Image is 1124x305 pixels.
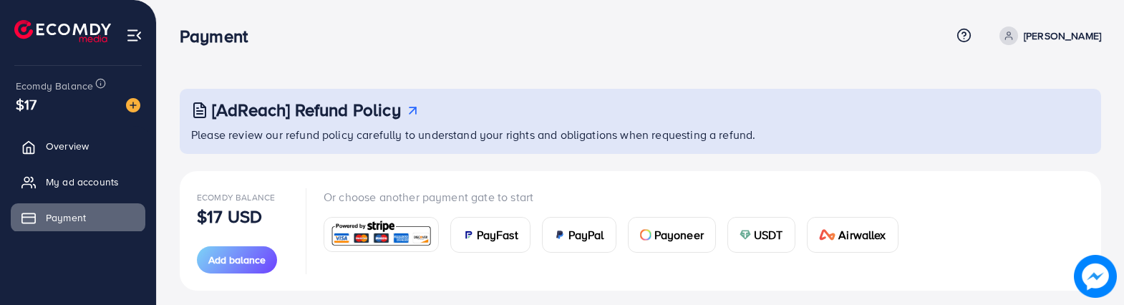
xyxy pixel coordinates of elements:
[324,188,910,205] p: Or choose another payment gate to start
[126,27,142,44] img: menu
[16,79,93,93] span: Ecomdy Balance
[11,168,145,196] a: My ad accounts
[180,26,259,47] h3: Payment
[838,226,886,243] span: Airwallex
[11,132,145,160] a: Overview
[542,217,616,253] a: cardPayPal
[628,217,716,253] a: cardPayoneer
[197,208,262,225] p: $17 USD
[819,229,836,241] img: card
[208,253,266,267] span: Add balance
[46,175,119,189] span: My ad accounts
[191,126,1092,143] p: Please review our refund policy carefully to understand your rights and obligations when requesti...
[14,20,111,42] img: logo
[568,226,604,243] span: PayPal
[1024,27,1101,44] p: [PERSON_NAME]
[1074,255,1117,298] img: image
[197,191,275,203] span: Ecomdy Balance
[324,217,439,252] a: card
[477,226,518,243] span: PayFast
[450,217,530,253] a: cardPayFast
[16,94,37,115] span: $17
[212,100,401,120] h3: [AdReach] Refund Policy
[554,229,566,241] img: card
[994,26,1101,45] a: [PERSON_NAME]
[654,226,704,243] span: Payoneer
[197,246,277,273] button: Add balance
[329,219,434,250] img: card
[807,217,898,253] a: cardAirwallex
[11,203,145,232] a: Payment
[46,210,86,225] span: Payment
[462,229,474,241] img: card
[740,229,751,241] img: card
[46,139,89,153] span: Overview
[640,229,651,241] img: card
[727,217,795,253] a: cardUSDT
[126,98,140,112] img: image
[754,226,783,243] span: USDT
